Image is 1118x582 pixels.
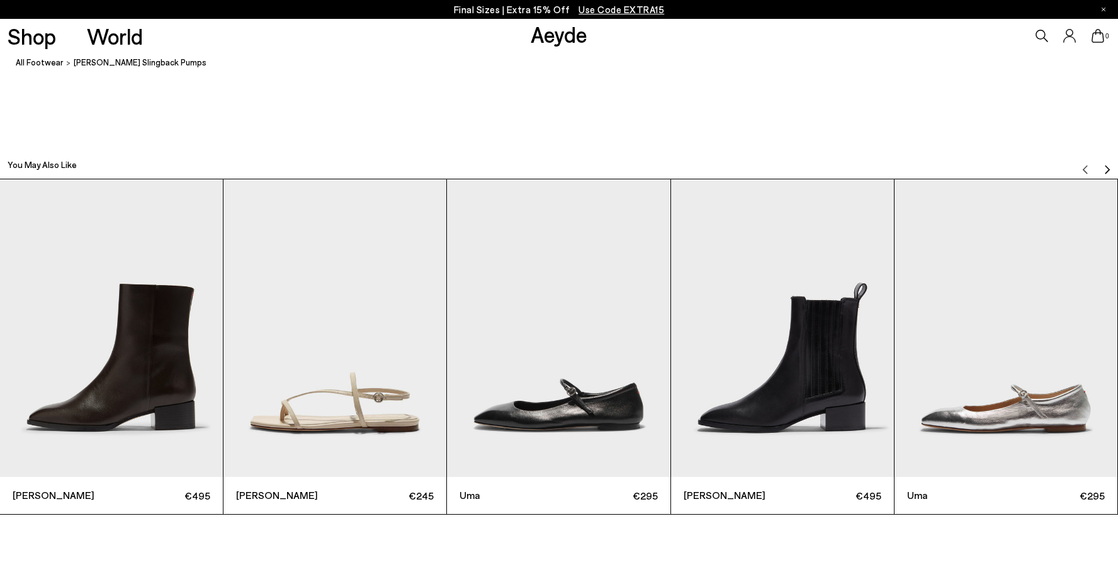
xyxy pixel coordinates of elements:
[8,159,77,171] h2: You May Also Like
[447,179,670,514] div: 3 / 6
[223,179,446,513] a: [PERSON_NAME] €245
[671,179,894,513] a: [PERSON_NAME] €495
[1102,164,1112,174] img: svg%3E
[1092,29,1104,43] a: 0
[16,46,1118,81] nav: breadcrumb
[13,488,111,503] span: [PERSON_NAME]
[16,56,64,69] a: All Footwear
[895,179,1118,514] div: 5 / 6
[111,488,210,503] span: €495
[460,488,558,503] span: Uma
[74,56,206,69] span: [PERSON_NAME] Slingback Pumps
[558,488,657,503] span: €295
[236,488,335,503] span: [PERSON_NAME]
[1104,33,1110,40] span: 0
[782,488,881,503] span: €495
[223,179,447,514] div: 2 / 6
[895,179,1117,476] img: Uma Mary-Jane Flats
[335,488,434,503] span: €245
[531,21,587,47] a: Aeyde
[223,179,446,476] img: Ella Leather Toe-Post Sandals
[87,25,143,47] a: World
[1102,155,1112,174] button: Next slide
[454,2,665,18] p: Final Sizes | Extra 15% Off
[1080,155,1090,174] button: Previous slide
[447,179,670,476] img: Uma Mary-Jane Flats
[684,488,782,503] span: [PERSON_NAME]
[8,25,56,47] a: Shop
[671,179,895,514] div: 4 / 6
[671,179,894,476] img: Neil Leather Ankle Boots
[447,179,670,513] a: Uma €295
[579,4,664,15] span: Navigate to /collections/ss25-final-sizes
[1080,164,1090,174] img: svg%3E
[1006,488,1105,503] span: €295
[895,179,1117,513] a: Uma €295
[907,488,1006,503] span: Uma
